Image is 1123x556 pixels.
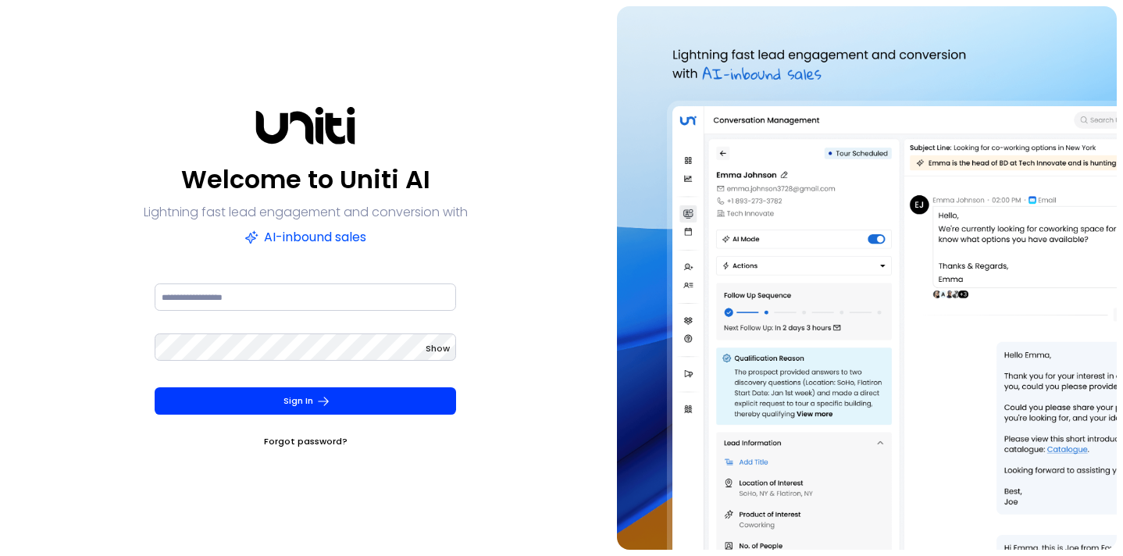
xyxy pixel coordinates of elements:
[264,433,348,449] a: Forgot password?
[155,387,457,415] button: Sign In
[144,201,468,223] p: Lightning fast lead engagement and conversion with
[426,342,450,355] span: Show
[426,340,450,356] button: Show
[181,161,430,198] p: Welcome to Uniti AI
[244,226,365,248] p: AI-inbound sales
[617,6,1117,550] img: auth-hero.png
